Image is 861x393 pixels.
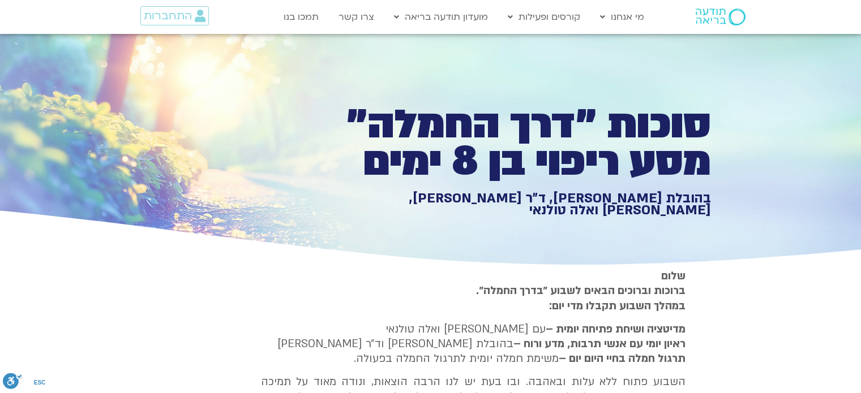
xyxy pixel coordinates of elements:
p: עם [PERSON_NAME] ואלה טולנאי בהובלת [PERSON_NAME] וד״ר [PERSON_NAME] משימת חמלה יומית לתרגול החמל... [261,322,686,366]
h1: בהובלת [PERSON_NAME], ד״ר [PERSON_NAME], [PERSON_NAME] ואלה טולנאי [319,192,711,217]
a: קורסים ופעילות [502,6,586,28]
b: ראיון יומי עם אנשי תרבות, מדע ורוח – [513,336,686,351]
a: מי אנחנו [594,6,650,28]
a: מועדון תודעה בריאה [388,6,494,28]
img: תודעה בריאה [696,8,746,25]
a: תמכו בנו [278,6,324,28]
a: צרו קשר [333,6,380,28]
strong: שלום [661,269,686,283]
strong: מדיטציה ושיחת פתיחה יומית – [546,322,686,336]
h1: סוכות ״דרך החמלה״ מסע ריפוי בן 8 ימים [319,106,711,180]
strong: ברוכות וברוכים הבאים לשבוע ״בדרך החמלה״. במהלך השבוע תקבלו מדי יום: [476,283,686,313]
b: תרגול חמלה בחיי היום יום – [559,351,686,366]
a: התחברות [140,6,209,25]
span: התחברות [144,10,192,22]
